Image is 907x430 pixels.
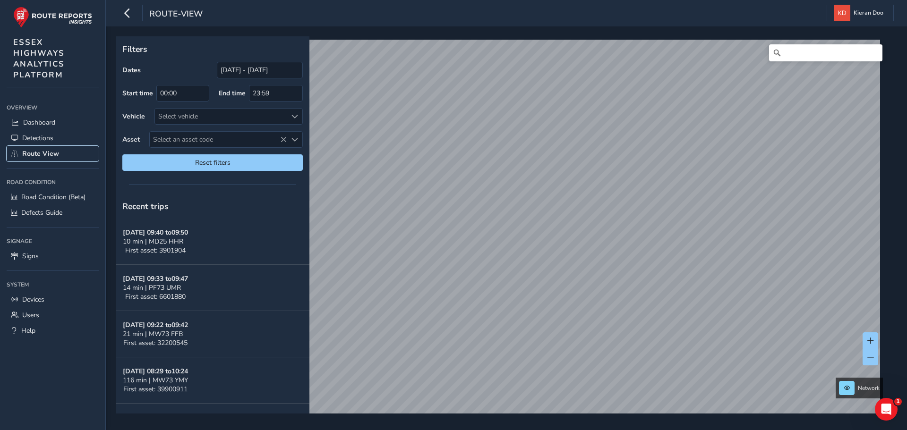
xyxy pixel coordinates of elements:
[123,274,188,283] strong: [DATE] 09:33 to 09:47
[122,112,145,121] label: Vehicle
[22,134,53,143] span: Detections
[13,37,65,80] span: ESSEX HIGHWAYS ANALYTICS PLATFORM
[7,292,99,307] a: Devices
[219,89,246,98] label: End time
[122,201,169,212] span: Recent trips
[22,311,39,320] span: Users
[7,189,99,205] a: Road Condition (Beta)
[22,149,59,158] span: Route View
[7,130,99,146] a: Detections
[123,367,188,376] strong: [DATE] 08:29 to 10:24
[7,248,99,264] a: Signs
[123,283,181,292] span: 14 min | PF73 UMR
[7,115,99,130] a: Dashboard
[875,398,898,421] iframe: Intercom live chat
[22,252,39,261] span: Signs
[854,5,883,21] span: Kieran Doo
[116,265,309,311] button: [DATE] 09:33 to09:4714 min | PF73 UMRFirst asset: 6601880
[123,385,188,394] span: First asset: 39900911
[123,338,188,347] span: First asset: 32200545
[894,398,902,405] span: 1
[7,175,99,189] div: Road Condition
[125,246,186,255] span: First asset: 3901904
[122,43,303,55] p: Filters
[21,193,86,202] span: Road Condition (Beta)
[834,5,850,21] img: diamond-layout
[122,135,140,144] label: Asset
[116,219,309,265] button: [DATE] 09:40 to09:5010 min | MD25 HHRFirst asset: 3901904
[150,132,287,147] span: Select an asset code
[123,413,188,422] strong: [DATE] 08:17 to 08:52
[123,329,183,338] span: 21 min | MW73 FFB
[122,154,303,171] button: Reset filters
[7,307,99,323] a: Users
[123,376,188,385] span: 116 min | MW73 YMY
[125,292,186,301] span: First asset: 6601880
[834,5,887,21] button: Kieran Doo
[21,326,35,335] span: Help
[122,66,141,75] label: Dates
[116,357,309,404] button: [DATE] 08:29 to10:24116 min | MW73 YMYFirst asset: 39900911
[123,228,188,237] strong: [DATE] 09:40 to 09:50
[23,118,55,127] span: Dashboard
[7,323,99,338] a: Help
[129,158,296,167] span: Reset filters
[7,146,99,161] a: Route View
[123,237,183,246] span: 10 min | MD25 HHR
[769,44,882,61] input: Search
[7,278,99,292] div: System
[122,89,153,98] label: Start time
[287,132,302,147] div: Select an asset code
[7,234,99,248] div: Signage
[7,205,99,220] a: Defects Guide
[13,7,92,28] img: rr logo
[22,295,44,304] span: Devices
[116,311,309,357] button: [DATE] 09:22 to09:4221 min | MW73 FFBFirst asset: 32200545
[21,208,62,217] span: Defects Guide
[149,8,203,21] span: route-view
[7,101,99,115] div: Overview
[155,109,287,124] div: Select vehicle
[119,40,880,424] canvas: Map
[123,320,188,329] strong: [DATE] 09:22 to 09:42
[858,384,880,392] span: Network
